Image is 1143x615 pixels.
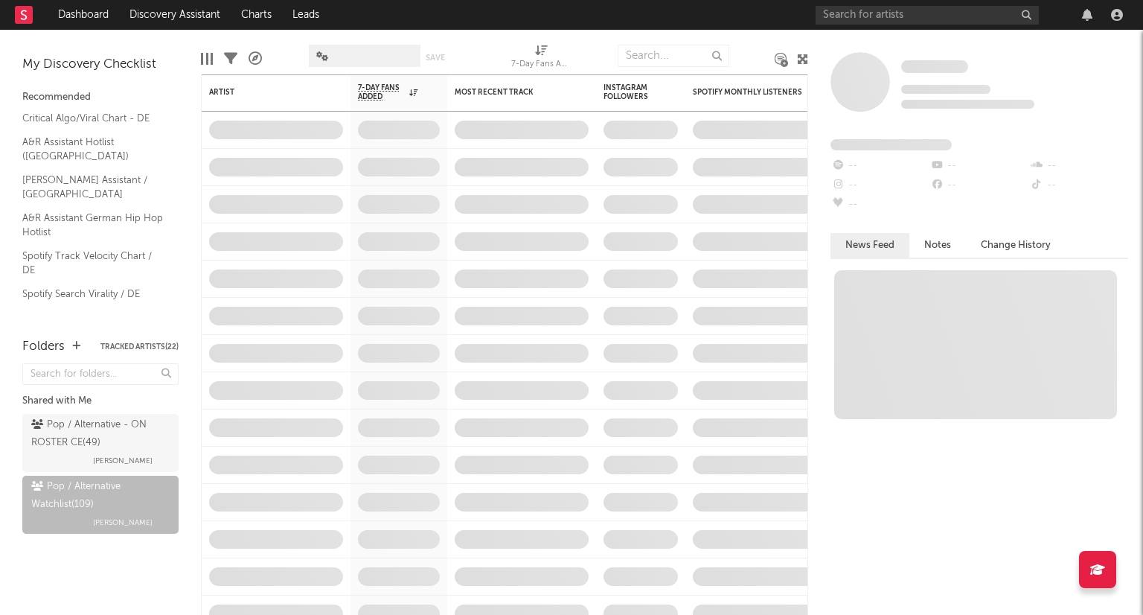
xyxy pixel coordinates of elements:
[909,233,966,258] button: Notes
[22,476,179,534] a: Pop / Alternative Watchlist(109)[PERSON_NAME]
[901,60,968,73] span: Some Artist
[22,363,179,385] input: Search for folders...
[830,195,929,214] div: --
[511,37,571,80] div: 7-Day Fans Added (7-Day Fans Added)
[1029,156,1128,176] div: --
[22,286,164,302] a: Spotify Search Virality / DE
[224,37,237,80] div: Filters
[22,248,164,278] a: Spotify Track Velocity Chart / DE
[603,83,656,101] div: Instagram Followers
[901,100,1034,109] span: 0 fans last week
[1029,176,1128,195] div: --
[22,56,179,74] div: My Discovery Checklist
[22,309,164,325] a: Apple Top 200 / DE
[93,452,153,470] span: [PERSON_NAME]
[693,88,804,97] div: Spotify Monthly Listeners
[22,89,179,106] div: Recommended
[830,176,929,195] div: --
[31,478,166,514] div: Pop / Alternative Watchlist ( 109 )
[830,139,952,150] span: Fans Added by Platform
[22,134,164,165] a: A&R Assistant Hotlist ([GEOGRAPHIC_DATA])
[93,514,153,532] span: [PERSON_NAME]
[22,392,179,410] div: Shared with Me
[618,45,729,67] input: Search...
[100,343,179,351] button: Tracked Artists(22)
[209,88,321,97] div: Artist
[511,56,571,74] div: 7-Day Fans Added (7-Day Fans Added)
[201,37,213,80] div: Edit Columns
[830,233,909,258] button: News Feed
[426,54,445,62] button: Save
[816,6,1039,25] input: Search for artists
[901,60,968,74] a: Some Artist
[966,233,1066,258] button: Change History
[830,156,929,176] div: --
[358,83,406,101] span: 7-Day Fans Added
[22,172,164,203] a: [PERSON_NAME] Assistant / [GEOGRAPHIC_DATA]
[22,110,164,127] a: Critical Algo/Viral Chart - DE
[929,176,1028,195] div: --
[249,37,262,80] div: A&R Pipeline
[455,88,566,97] div: Most Recent Track
[22,210,164,240] a: A&R Assistant German Hip Hop Hotlist
[901,85,990,94] span: Tracking Since: [DATE]
[929,156,1028,176] div: --
[31,416,166,452] div: Pop / Alternative - ON ROSTER CE ( 49 )
[22,414,179,472] a: Pop / Alternative - ON ROSTER CE(49)[PERSON_NAME]
[22,338,65,356] div: Folders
